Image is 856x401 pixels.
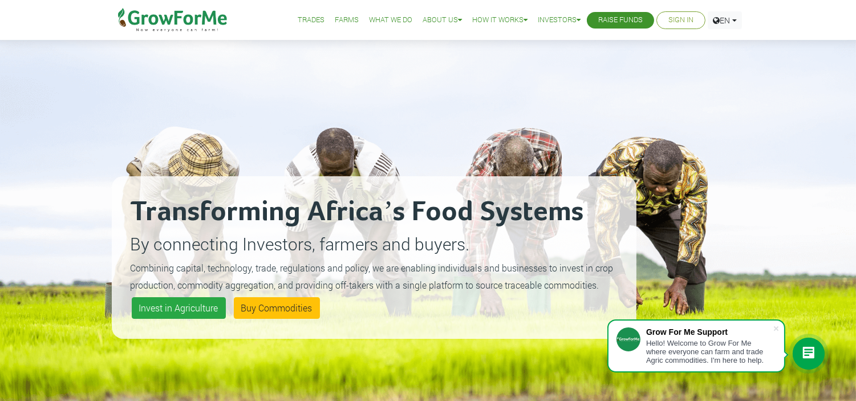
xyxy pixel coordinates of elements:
a: Farms [335,14,359,26]
p: By connecting Investors, farmers and buyers. [131,231,618,257]
a: EN [708,11,742,29]
a: What We Do [369,14,412,26]
div: Grow For Me Support [646,327,773,337]
small: Combining capital, technology, trade, regulations and policy, we are enabling individuals and bus... [131,262,614,291]
a: About Us [423,14,462,26]
a: How it Works [472,14,528,26]
h2: Transforming Africa’s Food Systems [131,195,618,229]
a: Invest in Agriculture [132,297,226,319]
a: Trades [298,14,324,26]
a: Buy Commodities [234,297,320,319]
a: Investors [538,14,581,26]
a: Raise Funds [598,14,643,26]
div: Hello! Welcome to Grow For Me where everyone can farm and trade Agric commodities. I'm here to help. [646,339,773,364]
a: Sign In [668,14,693,26]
